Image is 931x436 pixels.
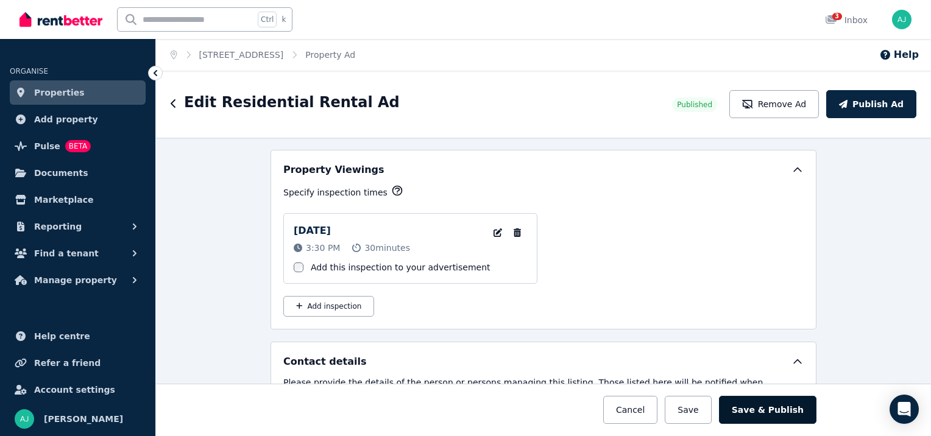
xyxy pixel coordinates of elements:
span: Reporting [34,219,82,234]
span: [PERSON_NAME] [44,412,123,426]
span: Find a tenant [34,246,99,261]
a: Documents [10,161,146,185]
a: Account settings [10,378,146,402]
button: Reporting [10,214,146,239]
span: 3:30 PM [306,242,340,254]
span: Manage property [34,273,117,287]
a: [STREET_ADDRESS] [199,50,284,60]
span: k [281,15,286,24]
button: Help [879,47,919,62]
button: Add inspection [283,296,374,317]
a: Property Ad [305,50,355,60]
img: Ann Jones [892,10,912,29]
button: Find a tenant [10,241,146,265]
span: BETA [65,140,91,152]
span: Properties [34,85,85,100]
a: Marketplace [10,188,146,212]
span: Refer a friend [34,356,101,370]
button: Save [665,396,711,424]
span: Pulse [34,139,60,153]
button: Cancel [603,396,657,424]
h1: Edit Residential Rental Ad [184,93,400,112]
a: Refer a friend [10,351,146,375]
div: Open Intercom Messenger [890,395,919,424]
button: Manage property [10,268,146,292]
span: Account settings [34,382,115,397]
span: Add property [34,112,98,127]
a: Add property [10,107,146,132]
h5: Property Viewings [283,163,384,177]
button: Remove Ad [729,90,819,118]
p: [DATE] [294,223,331,238]
a: PulseBETA [10,134,146,158]
p: Please provide the details of the person or persons managing this listing. Those listed here will... [283,376,804,413]
span: Help centre [34,329,90,343]
img: RentBetter [19,10,102,29]
span: Documents [34,166,88,180]
button: Save & Publish [719,396,816,424]
a: Properties [10,80,146,105]
span: Published [677,100,712,110]
button: Publish Ad [826,90,916,118]
p: Specify inspection times [283,186,388,199]
nav: Breadcrumb [156,39,370,71]
h5: Contact details [283,354,367,369]
label: Add this inspection to your advertisement [311,261,490,273]
a: Help centre [10,324,146,348]
span: Marketplace [34,192,93,207]
span: Ctrl [258,12,277,27]
span: ORGANISE [10,67,48,76]
span: 3 [832,13,842,20]
img: Ann Jones [15,409,34,429]
span: 30 minutes [364,242,410,254]
div: Inbox [825,14,868,26]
